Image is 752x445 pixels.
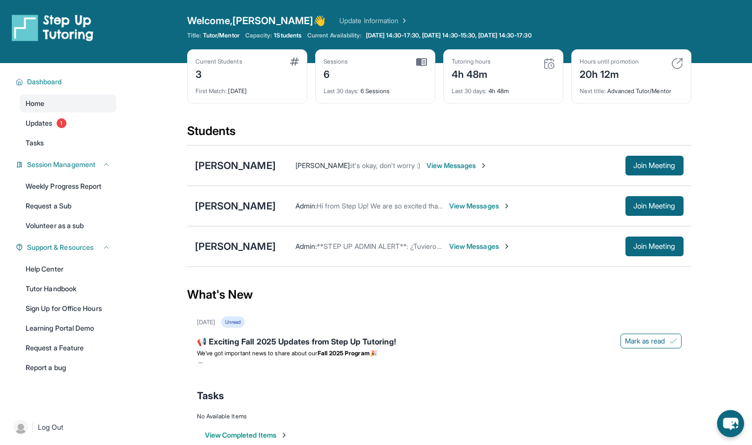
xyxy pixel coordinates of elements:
[10,416,116,438] a: |Log Out
[480,162,488,170] img: Chevron-Right
[38,422,64,432] span: Log Out
[625,156,684,175] button: Join Meeting
[295,242,317,250] span: Admin :
[426,161,488,171] span: View Messages
[20,95,116,112] a: Home
[625,336,665,346] span: Mark as read
[633,243,676,249] span: Join Meeting
[20,197,116,215] a: Request a Sub
[20,280,116,298] a: Tutor Handbook
[452,66,491,81] div: 4h 48m
[205,430,288,440] button: View Completed Items
[398,16,408,26] img: Chevron Right
[580,81,683,95] div: Advanced Tutor/Mentor
[621,334,682,348] button: Mark as read
[625,196,684,216] button: Join Meeting
[633,203,676,209] span: Join Meeting
[26,99,44,108] span: Home
[32,421,34,433] span: |
[187,14,326,28] span: Welcome, [PERSON_NAME] 👋
[23,160,110,170] button: Session Management
[197,349,318,357] span: We’ve got important news to share about our
[366,32,532,39] span: [DATE] 14:30-17:30, [DATE] 14:30-15:30, [DATE] 14:30-17:30
[416,58,427,67] img: card
[196,87,227,95] span: First Match :
[580,58,639,66] div: Hours until promotion
[12,14,94,41] img: logo
[203,32,239,39] span: Tutor/Mentor
[195,240,276,253] div: [PERSON_NAME]
[503,202,511,210] img: Chevron-Right
[633,163,676,169] span: Join Meeting
[20,339,116,357] a: Request a Feature
[245,32,272,39] span: Capacity:
[197,318,215,326] div: [DATE]
[449,201,511,211] span: View Messages
[324,66,348,81] div: 6
[452,58,491,66] div: Tutoring hours
[324,81,427,95] div: 6 Sessions
[318,349,370,357] strong: Fall 2025 Program
[20,319,116,337] a: Learning Portal Demo
[26,138,44,148] span: Tasks
[290,58,299,66] img: card
[20,114,116,132] a: Updates1
[274,32,301,39] span: 1 Students
[195,159,276,172] div: [PERSON_NAME]
[196,81,299,95] div: [DATE]
[196,66,242,81] div: 3
[27,77,62,87] span: Dashboard
[20,300,116,317] a: Sign Up for Office Hours
[23,77,110,87] button: Dashboard
[625,237,684,256] button: Join Meeting
[196,58,242,66] div: Current Students
[26,118,53,128] span: Updates
[20,217,116,235] a: Volunteer as a sub
[307,32,361,39] span: Current Availability:
[20,260,116,278] a: Help Center
[23,242,110,252] button: Support & Resources
[187,123,691,145] div: Students
[197,412,682,420] div: No Available Items
[351,161,421,170] span: it's okay, don't worry :)
[197,389,224,403] span: Tasks
[27,160,96,170] span: Session Management
[221,316,245,328] div: Unread
[452,87,487,95] span: Last 30 days :
[339,16,408,26] a: Update Information
[187,32,201,39] span: Title:
[295,161,351,170] span: [PERSON_NAME] :
[197,336,682,349] div: 📢 Exciting Fall 2025 Updates from Step Up Tutoring!
[503,242,511,250] img: Chevron-Right
[324,87,359,95] span: Last 30 days :
[364,32,534,39] a: [DATE] 14:30-17:30, [DATE] 14:30-15:30, [DATE] 14:30-17:30
[195,199,276,213] div: [PERSON_NAME]
[671,58,683,69] img: card
[580,66,639,81] div: 20h 12m
[452,81,555,95] div: 4h 48m
[20,359,116,377] a: Report a bug
[295,202,317,210] span: Admin :
[324,58,348,66] div: Sessions
[669,337,677,345] img: Mark as read
[187,273,691,316] div: What's New
[543,58,555,69] img: card
[20,134,116,152] a: Tasks
[14,420,28,434] img: user-img
[57,118,66,128] span: 1
[20,177,116,195] a: Weekly Progress Report
[370,349,377,357] span: 🎉
[27,242,94,252] span: Support & Resources
[580,87,606,95] span: Next title :
[449,241,511,251] span: View Messages
[717,410,744,437] button: chat-button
